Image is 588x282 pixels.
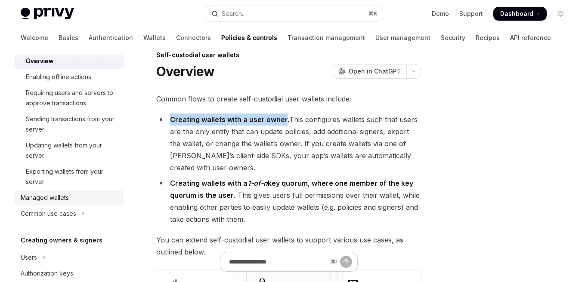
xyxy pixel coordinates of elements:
[14,138,124,163] a: Updating wallets from your server
[476,28,500,48] a: Recipes
[156,234,421,258] span: You can extend self-custodial user wallets to support various use cases, as outlined below.
[26,140,119,161] div: Updating wallets from your server
[14,69,124,85] a: Enabling offline actions
[26,72,91,82] div: Enabling offline actions
[14,164,124,190] a: Exporting wallets from your server
[156,113,421,174] li: This configures wallets such that users are the only entity that can update policies, add additio...
[26,114,119,135] div: Sending transactions from your server
[156,177,421,225] li: . This gives users full permissions over their wallet, while enabling other parties to easily upd...
[143,28,166,48] a: Wallets
[89,28,133,48] a: Authentication
[459,9,483,18] a: Support
[156,93,421,105] span: Common flows to create self-custodial user wallets include:
[156,64,214,79] h1: Overview
[368,10,378,17] span: ⌘ K
[14,85,124,111] a: Requiring users and servers to approve transactions
[493,7,547,21] a: Dashboard
[14,206,124,221] button: Toggle Common use cases section
[248,179,268,187] em: 1-of-n
[21,208,76,219] div: Common use cases
[21,8,74,20] img: light logo
[21,235,102,245] h5: Creating owners & signers
[156,51,421,59] div: Self-custodial user wallets
[229,252,327,271] input: Ask a question...
[170,115,289,124] strong: Creating wallets with a user owner.
[441,28,465,48] a: Security
[14,266,124,281] a: Authorization keys
[333,64,406,79] button: Open in ChatGPT
[176,28,211,48] a: Connectors
[14,190,124,205] a: Managed wallets
[221,28,277,48] a: Policies & controls
[59,28,78,48] a: Basics
[554,7,567,21] button: Toggle dark mode
[288,28,365,48] a: Transaction management
[170,179,413,199] strong: Creating wallets with a key quorum, where one member of the key quorum is the user
[21,193,69,203] div: Managed wallets
[21,252,37,263] div: Users
[222,9,246,19] div: Search...
[21,28,48,48] a: Welcome
[14,250,124,265] button: Toggle Users section
[340,256,352,268] button: Send message
[500,9,533,18] span: Dashboard
[375,28,430,48] a: User management
[14,111,124,137] a: Sending transactions from your server
[21,268,73,279] div: Authorization keys
[205,6,383,21] button: Open search
[432,9,449,18] a: Demo
[26,88,119,108] div: Requiring users and servers to approve transactions
[349,67,401,76] span: Open in ChatGPT
[510,28,551,48] a: API reference
[26,166,119,187] div: Exporting wallets from your server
